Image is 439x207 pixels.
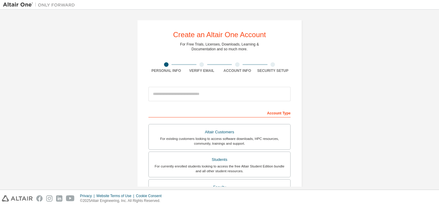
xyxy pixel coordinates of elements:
[46,195,52,202] img: instagram.svg
[36,195,43,202] img: facebook.svg
[220,68,255,73] div: Account Info
[152,128,287,136] div: Altair Customers
[66,195,75,202] img: youtube.svg
[152,136,287,146] div: For existing customers looking to access software downloads, HPC resources, community, trainings ...
[180,42,259,52] div: For Free Trials, Licenses, Downloads, Learning & Documentation and so much more.
[2,195,33,202] img: altair_logo.svg
[152,155,287,164] div: Students
[184,68,220,73] div: Verify Email
[148,108,291,117] div: Account Type
[96,194,136,198] div: Website Terms of Use
[56,195,62,202] img: linkedin.svg
[255,68,291,73] div: Security Setup
[152,183,287,191] div: Faculty
[80,194,96,198] div: Privacy
[3,2,78,8] img: Altair One
[148,68,184,73] div: Personal Info
[152,164,287,173] div: For currently enrolled students looking to access the free Altair Student Edition bundle and all ...
[136,194,165,198] div: Cookie Consent
[173,31,266,38] div: Create an Altair One Account
[80,198,165,203] p: © 2025 Altair Engineering, Inc. All Rights Reserved.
